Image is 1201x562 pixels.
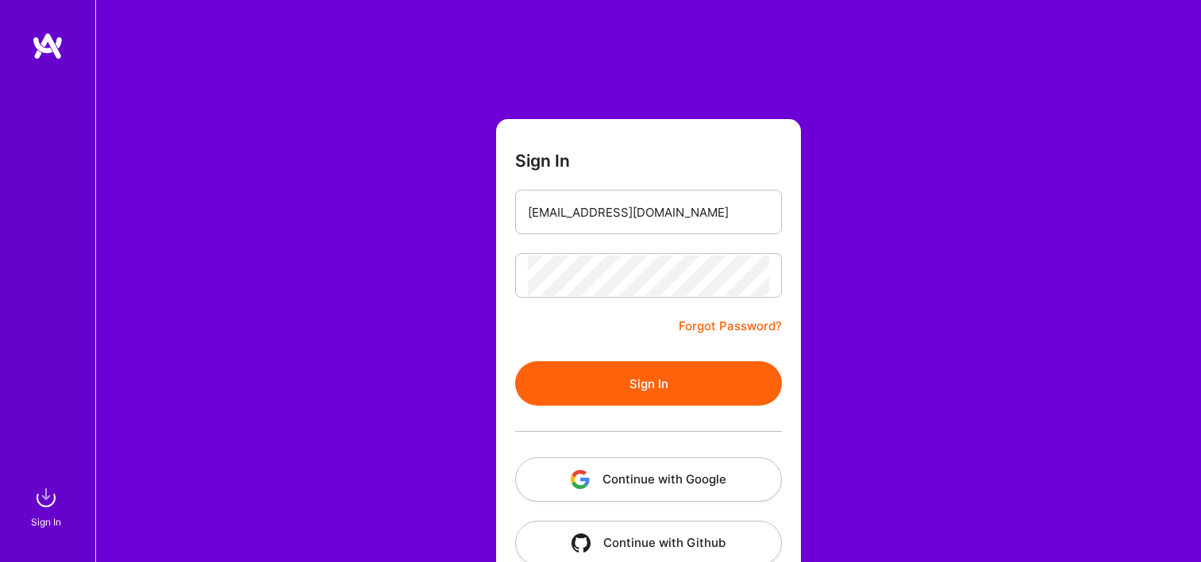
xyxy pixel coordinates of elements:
[679,317,782,336] a: Forgot Password?
[515,151,570,171] h3: Sign In
[33,482,62,530] a: sign inSign In
[528,192,769,233] input: Email...
[515,361,782,406] button: Sign In
[31,514,61,530] div: Sign In
[30,482,62,514] img: sign in
[571,470,590,489] img: icon
[572,533,591,552] img: icon
[32,32,64,60] img: logo
[515,457,782,502] button: Continue with Google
